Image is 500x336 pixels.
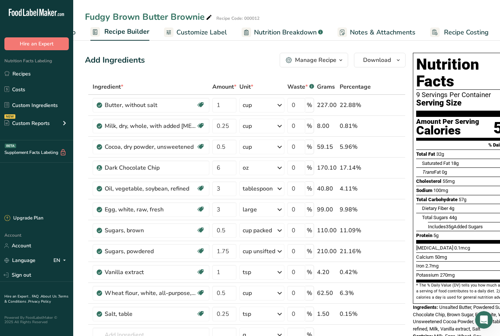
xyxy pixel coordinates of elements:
span: 50mg [435,254,447,260]
div: 6.3% [340,289,371,298]
div: 17.14% [340,163,371,172]
div: Recipe Code: 000012 [216,15,260,22]
div: cup [243,143,252,151]
div: 170.10 [317,163,337,172]
div: Fudgy Brown Butter Brownie [85,10,213,23]
div: 21.16% [340,247,371,256]
a: Notes & Attachments [337,24,415,41]
div: tsp [243,268,251,277]
div: Waste [287,82,314,91]
div: cup [243,122,252,130]
span: Customize Label [176,27,227,37]
span: 55mg [443,178,455,184]
span: Saturated Fat [422,160,450,166]
span: 18g [451,160,459,166]
div: cup unsifted [243,247,275,256]
div: 1.50 [317,310,337,318]
div: BETA [5,144,16,148]
div: Add Ingredients [85,54,145,66]
span: Sodium [416,188,432,193]
div: Oil, vegetable, soybean, refined [105,184,196,193]
a: About Us . [41,294,58,299]
a: Terms & Conditions . [4,294,68,304]
a: FAQ . [32,294,41,299]
span: 5g [433,233,439,238]
div: Salt, table [105,310,196,318]
span: 270mg [440,272,455,278]
span: Serving Size [416,99,462,108]
span: Fat [422,169,441,175]
div: Butter, without salt [105,101,196,110]
span: Total Carbohydrate [416,197,458,202]
div: Custom Reports [4,119,50,127]
div: 9.98% [340,205,371,214]
div: 11.09% [340,226,371,235]
div: 0.15% [340,310,371,318]
div: 22.88% [340,101,371,110]
div: Egg, white, raw, fresh [105,205,196,214]
div: 59.15 [317,143,337,151]
i: Trans [422,169,434,175]
button: Manage Recipe [280,53,348,67]
div: 0.42% [340,268,371,277]
div: cup [243,101,252,110]
div: 40.80 [317,184,337,193]
div: Milk, dry, whole, with added [MEDICAL_DATA] [105,122,196,130]
div: 110.00 [317,226,337,235]
iframe: Intercom live chat [475,311,493,329]
div: Powered By FoodLabelMaker © 2025 All Rights Reserved [4,315,69,324]
span: Total Sugars [422,215,448,220]
div: tsp [243,310,251,318]
span: 0g [442,169,447,175]
div: NEW [4,114,15,119]
span: Nutrition Breakdown [254,27,317,37]
span: [MEDICAL_DATA] [416,245,453,251]
span: Iron [416,263,424,269]
div: Sugars, brown [105,226,196,235]
span: Protein [416,233,432,238]
span: Amount [212,82,236,91]
a: Privacy Policy [28,299,51,304]
span: 2.7mg [425,263,439,269]
div: Dark Chocolate Chip [105,163,196,172]
a: Nutrition Breakdown [242,24,323,41]
span: Cholesterol [416,178,441,184]
span: Download [363,56,391,64]
div: 62.50 [317,289,337,298]
div: 4.11% [340,184,371,193]
span: 57g [459,197,466,202]
span: Grams [317,82,335,91]
button: Download [354,53,406,67]
span: Recipe Costing [444,27,489,37]
a: Recipe Costing [430,24,489,41]
div: Manage Recipe [295,56,336,64]
div: cup packed [243,226,272,235]
a: Language [4,254,36,267]
span: Recipe Builder [104,27,149,37]
div: cup [243,289,252,298]
a: Customize Label [164,24,227,41]
span: Total Fat [416,151,435,157]
button: Hire an Expert [4,37,69,50]
span: Includes Added Sugars [428,224,483,229]
div: oz [243,163,249,172]
div: 210.00 [317,247,337,256]
span: 32g [436,151,444,157]
div: 0.81% [340,122,371,130]
div: Upgrade Plan [4,215,43,222]
div: 99.00 [317,205,337,214]
div: tablespoon [243,184,273,193]
span: 0.1mcg [454,245,470,251]
a: Recipe Builder [90,23,149,41]
div: Cocoa, dry powder, unsweetened [105,143,196,151]
span: Dietary Fiber [422,206,448,211]
div: Wheat flour, white, all-purpose, enriched, bleached [105,289,196,298]
div: 227.00 [317,101,337,110]
div: 5.96% [340,143,371,151]
span: Notes & Attachments [350,27,415,37]
div: 4.20 [317,268,337,277]
div: 8.00 [317,122,337,130]
div: EN [53,256,69,265]
a: Hire an Expert . [4,294,30,299]
span: 35g [446,224,454,229]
